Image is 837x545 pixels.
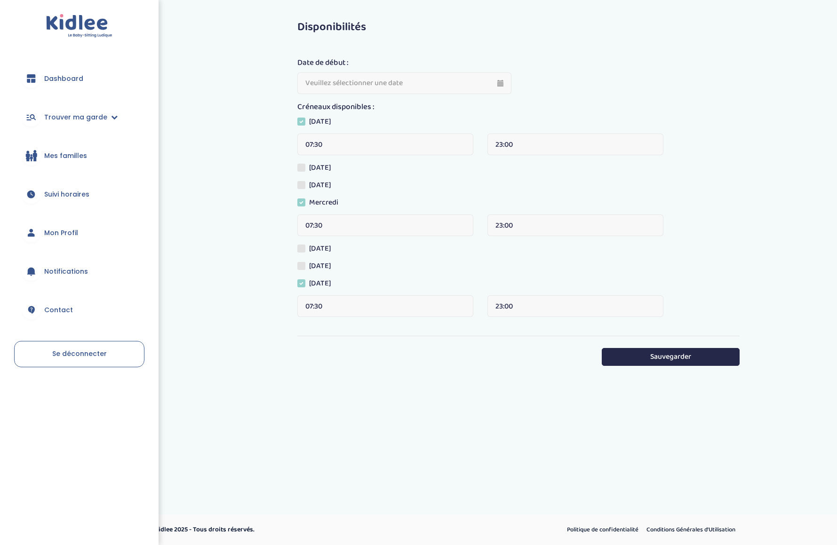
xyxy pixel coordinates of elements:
label: [DATE] [297,278,338,292]
label: Créneaux disponibles : [297,101,375,113]
span: Suivi horaires [44,190,89,199]
a: Trouver ma garde [14,100,144,134]
span: Trouver ma garde [44,112,107,122]
label: [DATE] [297,261,338,275]
label: [DATE] [297,116,338,130]
span: Mon Profil [44,228,78,238]
a: Mon Profil [14,216,144,250]
p: © Kidlee 2025 - Tous droits réservés. [149,525,459,535]
a: Contact [14,293,144,327]
label: [DATE] [297,180,338,194]
input: Veuillez sélectionner une date [297,72,511,94]
span: Notifications [44,267,88,276]
span: Contact [44,305,73,315]
img: logo.svg [46,14,112,38]
a: Mes familles [14,139,144,173]
span: Se déconnecter [52,349,107,358]
a: Conditions Générales d’Utilisation [643,524,739,536]
h3: Disponibilités [297,21,740,33]
a: Dashboard [14,62,144,95]
span: Dashboard [44,74,83,84]
label: [DATE] [297,243,338,257]
label: [DATE] [297,162,338,176]
button: Sauvegarder [602,348,740,365]
a: Politique de confidentialité [564,524,642,536]
label: Date de début : [297,57,349,69]
a: Suivi horaires [14,177,144,211]
label: Mercredi [297,197,345,211]
span: Mes familles [44,151,87,161]
a: Se déconnecter [14,341,144,367]
a: Notifications [14,254,144,288]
